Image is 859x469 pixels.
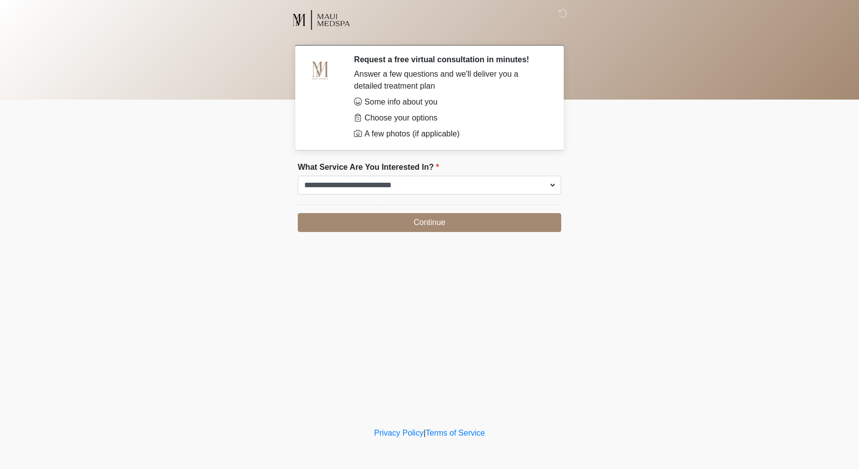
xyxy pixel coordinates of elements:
[426,429,485,437] a: Terms of Service
[354,55,546,64] h2: Request a free virtual consultation in minutes!
[354,96,546,108] li: Some info about you
[298,161,439,173] label: What Service Are You Interested In?
[354,112,546,124] li: Choose your options
[354,68,546,92] div: Answer a few questions and we'll deliver you a detailed treatment plan
[424,429,426,437] a: |
[288,7,354,32] img: Maui MedSpa Logo
[354,128,546,140] li: A few photos (if applicable)
[305,55,335,85] img: Agent Avatar
[298,213,561,232] button: Continue
[374,429,424,437] a: Privacy Policy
